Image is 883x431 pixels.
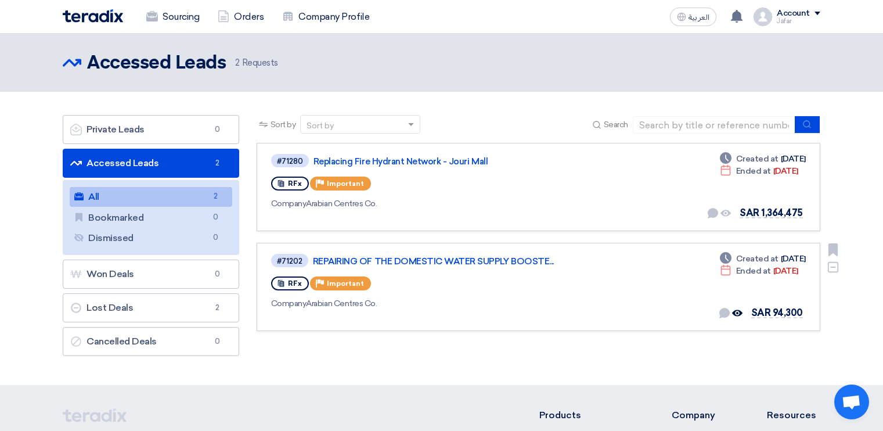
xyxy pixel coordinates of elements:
[777,9,810,19] div: Account
[539,408,637,422] li: Products
[70,228,232,248] a: Dismissed
[70,187,232,207] a: All
[736,253,779,265] span: Created at
[211,268,225,280] span: 0
[633,116,795,134] input: Search by title or reference number
[63,260,239,289] a: Won Deals0
[689,13,709,21] span: العربية
[87,52,226,75] h2: Accessed Leads
[277,157,303,165] div: #71280
[720,165,798,177] div: [DATE]
[211,302,225,314] span: 2
[327,179,364,188] span: Important
[209,211,223,224] span: 0
[736,265,771,277] span: Ended at
[211,336,225,347] span: 0
[754,8,772,26] img: profile_test.png
[271,297,606,310] div: Arabian Centres Co.
[307,120,334,132] div: Sort by
[777,18,820,24] div: Jafar
[70,208,232,228] a: Bookmarked
[327,279,364,288] span: Important
[211,124,225,135] span: 0
[313,256,603,267] a: REPAIRING OF THE DOMESTIC WATER SUPPLY BOOSTE...
[670,8,716,26] button: العربية
[273,4,379,30] a: Company Profile
[271,199,307,209] span: Company
[604,118,628,131] span: Search
[720,265,798,277] div: [DATE]
[208,4,273,30] a: Orders
[740,207,803,218] span: SAR 1,364,475
[209,232,223,244] span: 0
[834,385,869,419] div: دردشة مفتوحة
[63,115,239,144] a: Private Leads0
[63,9,123,23] img: Teradix logo
[767,408,820,422] li: Resources
[63,149,239,178] a: Accessed Leads2
[235,58,240,68] span: 2
[736,153,779,165] span: Created at
[751,307,803,318] span: SAR 94,300
[63,293,239,322] a: Lost Deals2
[271,299,307,308] span: Company
[235,56,278,70] span: Requests
[277,257,302,265] div: #71202
[137,4,208,30] a: Sourcing
[288,279,302,288] span: RFx
[313,156,604,167] a: Replacing Fire Hydrant Network - Jouri Mall
[720,153,806,165] div: [DATE]
[736,165,771,177] span: Ended at
[211,157,225,169] span: 2
[209,191,223,203] span: 2
[271,118,296,131] span: Sort by
[672,408,732,422] li: Company
[271,197,606,210] div: Arabian Centres Co.
[720,253,806,265] div: [DATE]
[288,179,302,188] span: RFx
[63,327,239,356] a: Cancelled Deals0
